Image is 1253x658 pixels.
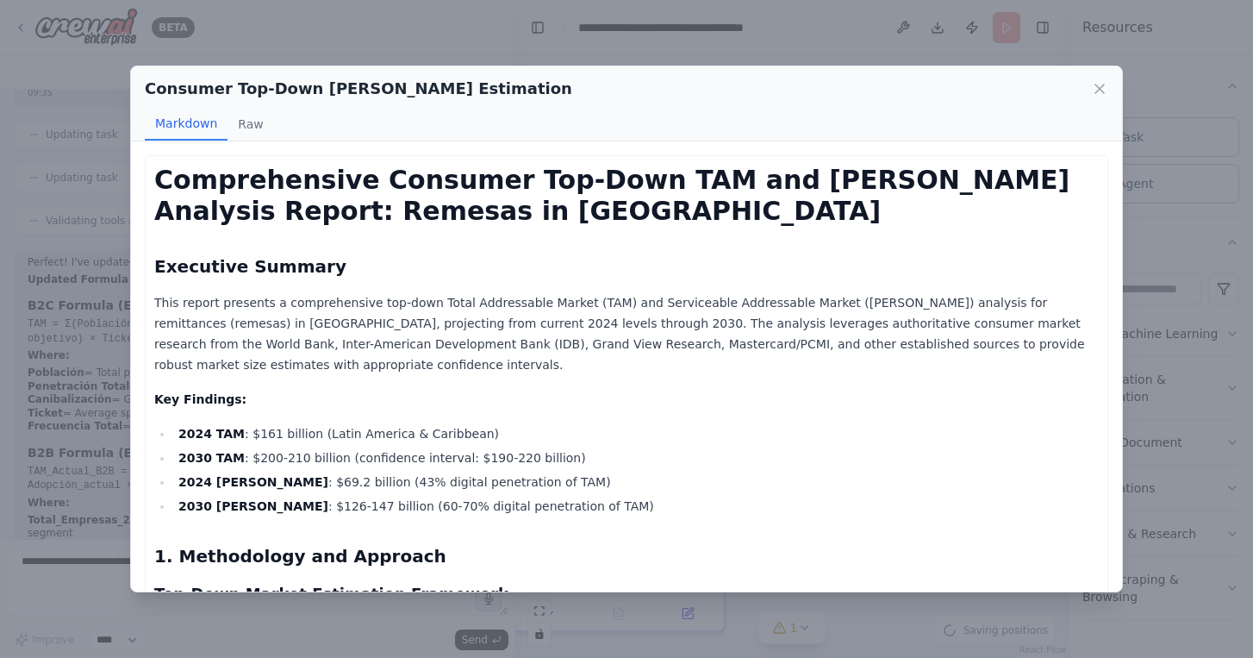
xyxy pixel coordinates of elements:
[154,544,1099,568] h2: 1. Methodology and Approach
[173,496,1099,517] li: : $126-147 billion (60-70% digital penetration of TAM)
[154,254,1099,279] h2: Executive Summary
[178,499,328,513] strong: 2030 [PERSON_NAME]
[173,448,1099,468] li: : $200-210 billion (confidence interval: $190-220 billion)
[178,427,245,441] strong: 2024 TAM
[178,451,245,465] strong: 2030 TAM
[154,392,246,406] strong: Key Findings:
[145,108,228,141] button: Markdown
[154,165,1099,227] h1: Comprehensive Consumer Top-Down TAM and [PERSON_NAME] Analysis Report: Remesas in [GEOGRAPHIC_DATA]
[228,108,273,141] button: Raw
[173,472,1099,492] li: : $69.2 billion (43% digital penetration of TAM)
[178,475,328,489] strong: 2024 [PERSON_NAME]
[145,77,572,101] h2: Consumer Top-Down [PERSON_NAME] Estimation
[154,292,1099,375] p: This report presents a comprehensive top-down Total Addressable Market (TAM) and Serviceable Addr...
[173,423,1099,444] li: : $161 billion (Latin America & Caribbean)
[154,582,1099,606] h3: Top-Down Market Estimation Framework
